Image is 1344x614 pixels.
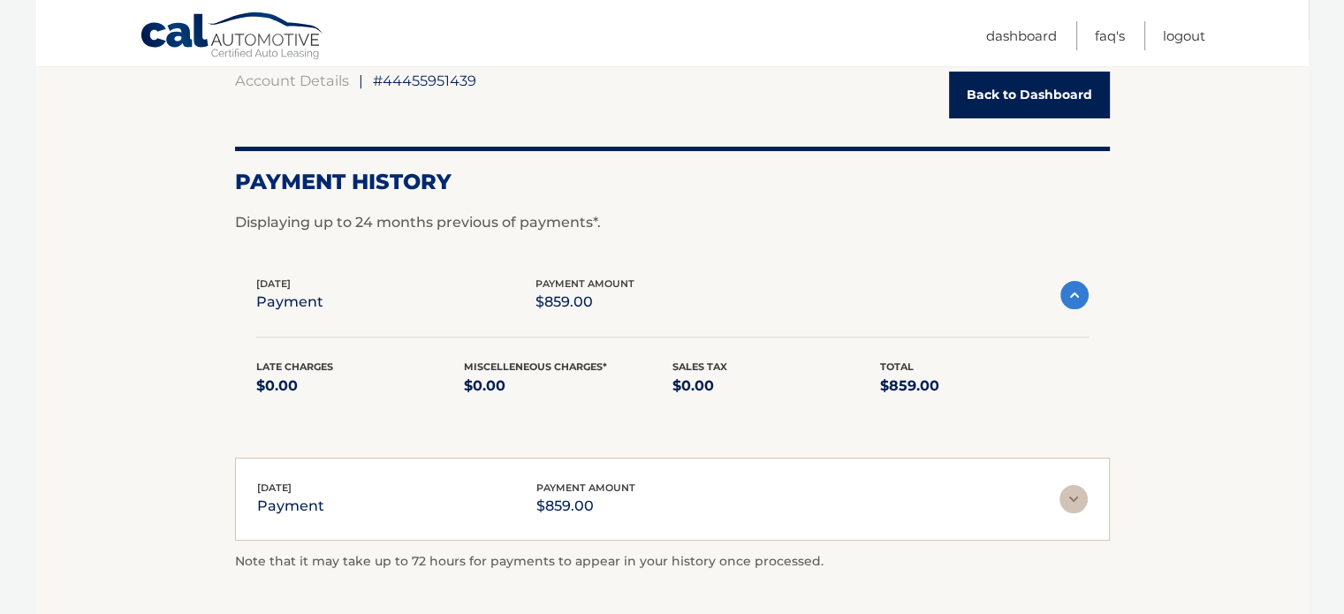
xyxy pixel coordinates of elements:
[256,360,333,373] span: Late Charges
[464,374,672,398] p: $0.00
[880,360,914,373] span: Total
[672,374,881,398] p: $0.00
[1059,485,1088,513] img: accordion-rest.svg
[1060,281,1089,309] img: accordion-active.svg
[1163,21,1205,50] a: Logout
[235,72,349,89] a: Account Details
[256,277,291,290] span: [DATE]
[536,481,635,494] span: payment amount
[880,374,1089,398] p: $859.00
[235,212,1110,233] p: Displaying up to 24 months previous of payments*.
[535,290,634,315] p: $859.00
[464,360,607,373] span: Miscelleneous Charges*
[256,374,465,398] p: $0.00
[373,72,476,89] span: #44455951439
[140,11,325,63] a: Cal Automotive
[359,72,363,89] span: |
[1095,21,1125,50] a: FAQ's
[235,551,1110,572] p: Note that it may take up to 72 hours for payments to appear in your history once processed.
[235,169,1110,195] h2: Payment History
[257,481,292,494] span: [DATE]
[256,290,323,315] p: payment
[949,72,1110,118] a: Back to Dashboard
[536,494,635,519] p: $859.00
[672,360,727,373] span: Sales Tax
[986,21,1057,50] a: Dashboard
[535,277,634,290] span: payment amount
[257,494,324,519] p: payment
